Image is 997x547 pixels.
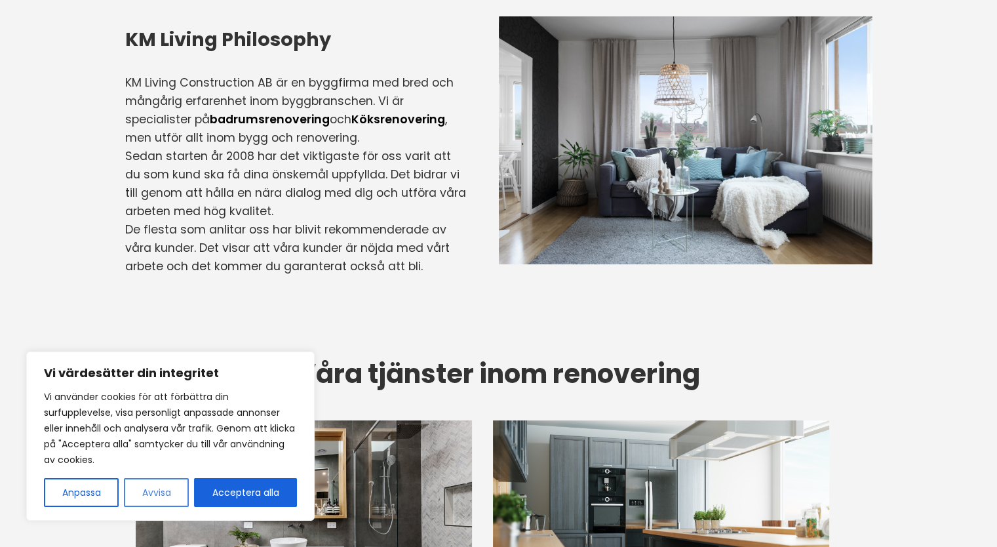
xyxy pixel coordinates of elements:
img: Byggföretag i Stockholm [466,16,872,265]
a: Köksrenovering [351,111,445,127]
a: badrumsrenovering [210,111,330,127]
button: Anpassa [44,478,119,507]
p: Vi använder cookies för att förbättra din surfupplevelse, visa personligt anpassade annonser elle... [44,389,297,468]
h2: Våra tjänster inom renovering [125,359,872,389]
p: Vi värdesätter din integritet [44,365,297,381]
h3: KM Living Philosophy [125,26,466,52]
p: KM Living Construction AB är en byggfirma med bred och mångårig erfarenhet inom byggbranschen. Vi... [125,73,466,147]
p: De flesta som anlitar oss har blivit rekommenderade av våra kunder. Det visar att våra kunder är ... [125,220,466,275]
p: Sedan starten år 2008 har det viktigaste för oss varit att du som kund ska få dina önskemål uppfy... [125,147,466,220]
button: Avvisa [124,478,189,507]
button: Acceptera alla [194,478,297,507]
